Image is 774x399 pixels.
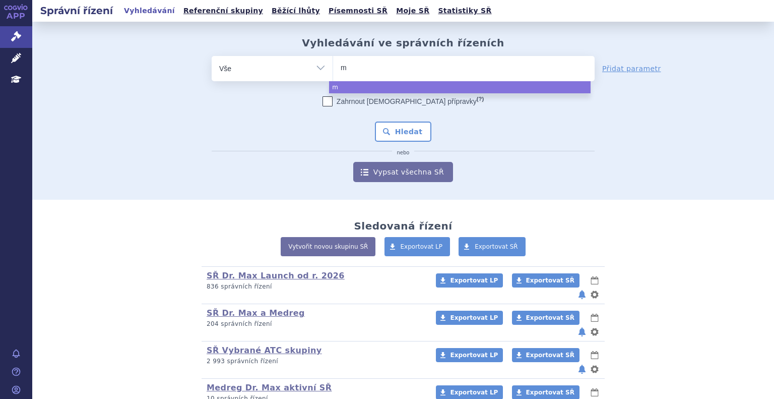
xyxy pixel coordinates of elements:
span: Exportovat SŘ [526,277,574,284]
a: Moje SŘ [393,4,432,18]
button: notifikace [577,289,587,301]
a: SŘ Dr. Max Launch od r. 2026 [207,271,345,280]
a: Přidat parametr [602,64,661,74]
a: Exportovat LP [436,273,503,288]
span: Exportovat SŘ [475,243,518,250]
button: nastavení [590,326,600,338]
a: SŘ Vybrané ATC skupiny [207,346,322,355]
span: Exportovat SŘ [526,314,574,321]
a: Exportovat SŘ [512,348,579,362]
a: Vypsat všechna SŘ [353,162,453,182]
span: Exportovat LP [401,243,443,250]
a: Medreg Dr. Max aktivní SŘ [207,383,332,392]
button: notifikace [577,326,587,338]
a: SŘ Dr. Max a Medreg [207,308,305,318]
button: lhůty [590,349,600,361]
a: Exportovat LP [436,311,503,325]
label: Zahrnout [DEMOGRAPHIC_DATA] přípravky [322,96,484,106]
span: Exportovat SŘ [526,389,574,396]
h2: Sledovaná řízení [354,220,452,232]
h2: Správní řízení [32,4,121,18]
button: lhůty [590,312,600,324]
a: Běžící lhůty [269,4,323,18]
button: notifikace [577,363,587,375]
button: nastavení [590,289,600,301]
h2: Vyhledávání ve správních řízeních [302,37,504,49]
a: Písemnosti SŘ [326,4,391,18]
a: Referenční skupiny [180,4,266,18]
a: Exportovat SŘ [512,273,579,288]
a: Statistiky SŘ [435,4,494,18]
button: lhůty [590,274,600,287]
p: 204 správních řízení [207,320,423,328]
a: Exportovat SŘ [512,311,579,325]
a: Vyhledávání [121,4,178,18]
i: nebo [392,150,415,156]
span: Exportovat LP [450,389,498,396]
a: Exportovat LP [384,237,450,256]
p: 2 993 správních řízení [207,357,423,366]
p: 836 správních řízení [207,282,423,291]
button: Hledat [375,122,432,142]
button: lhůty [590,386,600,398]
a: Vytvořit novou skupinu SŘ [281,237,375,256]
button: nastavení [590,363,600,375]
span: Exportovat LP [450,277,498,284]
li: m [329,81,591,93]
span: Exportovat SŘ [526,352,574,359]
a: Exportovat LP [436,348,503,362]
span: Exportovat LP [450,352,498,359]
abbr: (?) [477,96,484,102]
a: Exportovat SŘ [459,237,526,256]
span: Exportovat LP [450,314,498,321]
